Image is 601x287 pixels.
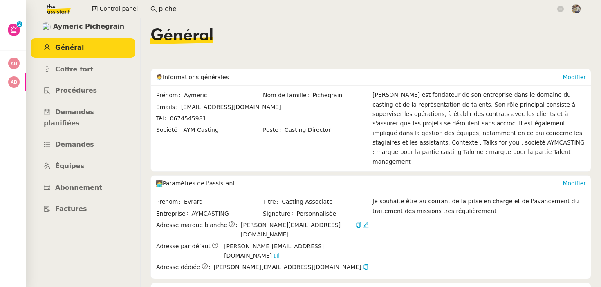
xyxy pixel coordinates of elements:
span: Prénom [156,91,184,100]
span: Procédures [55,87,97,94]
span: Titre [263,197,282,207]
span: Prénom [156,197,184,207]
a: Modifier [563,74,586,80]
input: Rechercher [159,4,556,15]
span: Casting Director [285,125,369,135]
img: svg [8,76,20,88]
span: Abonnement [55,184,102,191]
span: Nom de famille [263,91,312,100]
div: Je souhaite être au courant de la prise en charge et de l'avancement du traitement des missions t... [372,197,586,274]
span: [EMAIL_ADDRESS][DOMAIN_NAME] [181,104,281,110]
img: 388bd129-7e3b-4cb1-84b4-92a3d763e9b7 [572,4,581,13]
a: Demandes planifiées [31,103,135,133]
a: Coffre fort [31,60,135,79]
p: 2 [18,21,21,29]
span: Demandes [55,140,94,148]
a: Modifier [563,180,586,187]
span: Général [150,28,213,44]
a: Demandes [31,135,135,154]
span: Demandes planifiées [44,108,94,127]
button: Control panel [87,3,143,15]
a: Procédures [31,81,135,100]
span: Evrard [184,197,262,207]
span: Général [55,44,84,51]
a: Équipes [31,157,135,176]
nz-badge-sup: 2 [17,21,22,27]
span: Informations générales [163,74,229,80]
div: 🧑‍💼 [156,69,563,85]
span: 0674545981 [170,115,206,122]
span: Adresse dédiée [156,263,200,272]
span: Pichegrain [312,91,369,100]
span: Personnalisée [296,209,336,218]
a: Abonnement [31,178,135,198]
div: [PERSON_NAME] est fondateur de son entreprise dans le domaine du casting et de la représentation ... [372,90,586,167]
span: Tél [156,114,170,123]
img: svg [8,58,20,69]
div: 🧑‍💻 [156,176,563,192]
span: Factures [55,205,87,213]
span: Équipes [55,162,84,170]
span: Société [156,125,183,135]
span: Adresse par défaut [156,242,211,251]
span: [PERSON_NAME][EMAIL_ADDRESS][DOMAIN_NAME] [214,263,369,272]
span: Poste [263,125,285,135]
span: Control panel [99,4,138,13]
span: Signature [263,209,296,218]
span: [PERSON_NAME][EMAIL_ADDRESS][DOMAIN_NAME] [224,242,369,261]
img: users%2F1PNv5soDtMeKgnH5onPMHqwjzQn1%2Favatar%2Fd0f44614-3c2d-49b8-95e9-0356969fcfd1 [42,22,51,31]
span: Entreprise [156,209,191,218]
a: Général [31,38,135,58]
span: AYMCASTING [191,209,262,218]
span: Aymeric [184,91,262,100]
span: AYM Casting [183,125,262,135]
span: Aymeric Pichegrain [53,21,124,32]
span: Emails [156,102,181,112]
span: Paramètres de l'assistant [163,180,235,187]
span: Casting Associate [282,197,369,207]
span: Adresse marque blanche [156,220,227,230]
span: [PERSON_NAME][EMAIL_ADDRESS][DOMAIN_NAME] [241,220,354,240]
span: Coffre fort [55,65,94,73]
